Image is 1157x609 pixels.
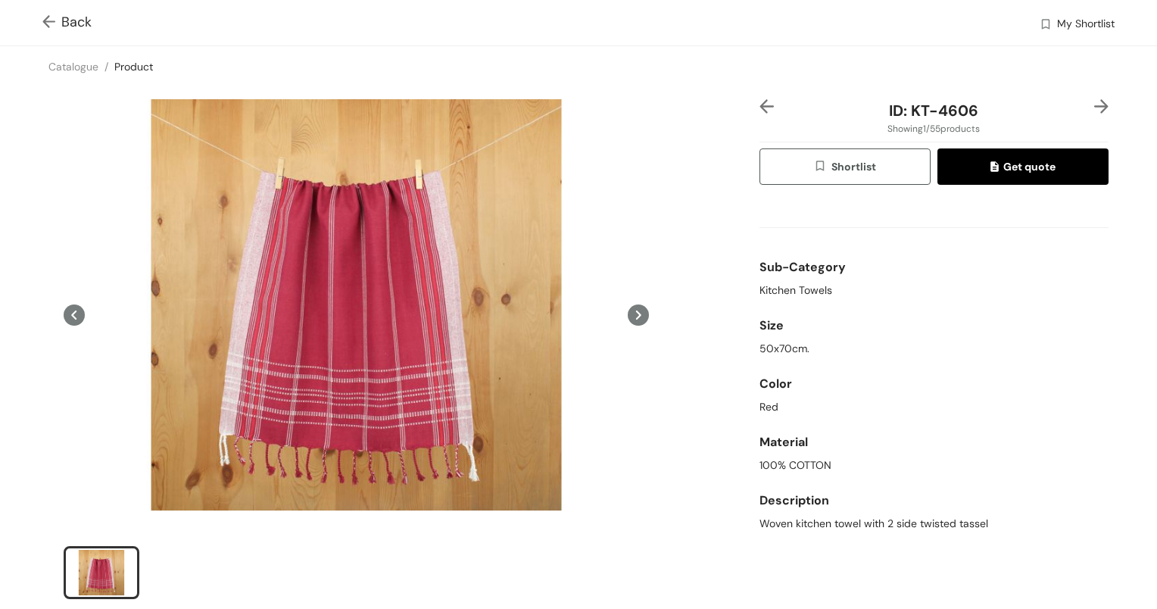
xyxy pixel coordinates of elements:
[889,101,978,120] span: ID: KT-4606
[759,427,1109,458] div: Material
[990,158,1056,175] span: Get quote
[813,159,831,176] img: wishlist
[813,158,876,176] span: Shortlist
[759,341,1109,357] div: 50x70cm.
[759,311,1109,341] div: Size
[1057,16,1115,34] span: My Shortlist
[759,148,931,185] button: wishlistShortlist
[937,148,1109,185] button: quoteGet quote
[759,458,1109,473] div: 100% COTTON
[759,399,1109,415] div: Red
[759,369,1109,399] div: Color
[104,60,108,73] span: /
[114,60,153,73] a: Product
[759,99,774,114] img: left
[42,12,92,33] span: Back
[48,60,98,73] a: Catalogue
[759,486,1109,516] div: Description
[1094,99,1109,114] img: right
[759,283,1109,298] div: Kitchen Towels
[1039,17,1053,33] img: wishlist
[759,516,988,532] span: Woven kitchen towel with 2 side twisted tassel
[42,15,61,31] img: Go back
[759,252,1109,283] div: Sub-Category
[887,122,980,136] span: Showing 1 / 55 products
[990,161,1003,175] img: quote
[64,546,139,599] li: slide item 1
